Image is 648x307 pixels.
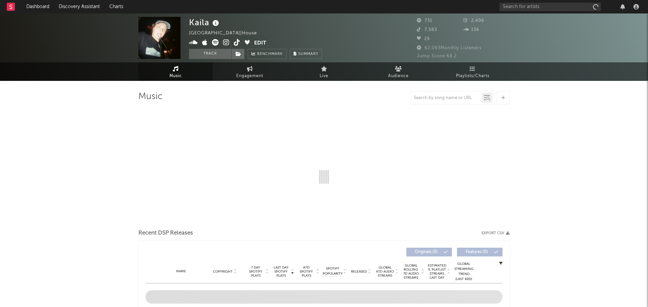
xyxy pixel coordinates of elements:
a: Playlists/Charts [435,62,510,81]
span: 29 [417,37,430,41]
span: Released [351,270,367,274]
button: Features(0) [457,248,503,256]
button: Summary [290,49,322,59]
input: Search for artists [500,3,601,11]
span: 731 [417,19,432,23]
button: Track [189,49,231,59]
span: Originals ( 0 ) [411,250,442,254]
span: Last Day Spotify Plays [272,266,290,278]
span: Global ATD Audio Streams [376,266,394,278]
span: Jump Score: 68.2 [417,54,457,58]
span: 136 [463,28,479,32]
button: Edit [254,39,266,48]
span: Engagement [236,72,263,80]
span: Estimated % Playlist Streams Last Day [428,264,446,280]
span: Benchmark [257,50,283,58]
button: Originals(0) [406,248,452,256]
div: [GEOGRAPHIC_DATA] | House [189,29,265,37]
span: Features ( 0 ) [461,250,492,254]
span: 7,583 [417,28,437,32]
span: 7 Day Spotify Plays [247,266,265,278]
span: Summary [298,52,318,56]
span: Copyright [213,270,233,274]
span: 2,406 [463,19,484,23]
a: Music [138,62,213,81]
input: Search by song name or URL [410,95,482,101]
a: Audience [361,62,435,81]
a: Live [287,62,361,81]
span: Playlists/Charts [456,72,489,80]
span: 62,093 Monthly Listeners [417,46,482,50]
span: Recent DSP Releases [138,229,193,237]
span: Live [320,72,328,80]
span: Spotify Popularity [323,266,343,276]
span: Audience [388,72,409,80]
span: ATD Spotify Plays [297,266,315,278]
span: Global Rolling 7D Audio Streams [402,264,420,280]
a: Engagement [213,62,287,81]
span: Music [169,72,182,80]
div: Global Streaming Trend (Last 60D) [454,262,474,282]
div: Name [159,269,203,274]
button: Export CSV [482,231,510,235]
a: Benchmark [248,49,287,59]
div: Kaila [189,17,221,28]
